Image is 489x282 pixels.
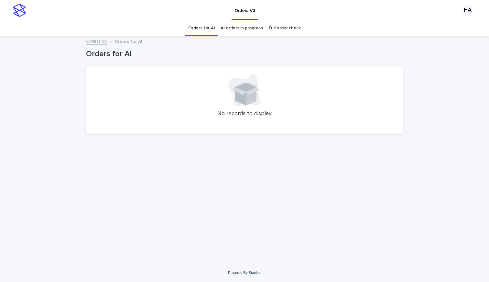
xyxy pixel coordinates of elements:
[94,110,395,117] p: No records to display
[13,4,26,17] img: stacker-logo-s-only.png
[86,37,107,45] a: Orders V3
[269,21,301,36] a: Full order check
[462,5,473,15] div: HA
[114,37,142,45] p: Orders for AI
[221,21,263,36] a: AI orders in progress
[188,21,215,36] a: Orders for AI
[228,271,261,275] a: Powered By Stacker
[86,49,403,59] h1: Orders for AI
